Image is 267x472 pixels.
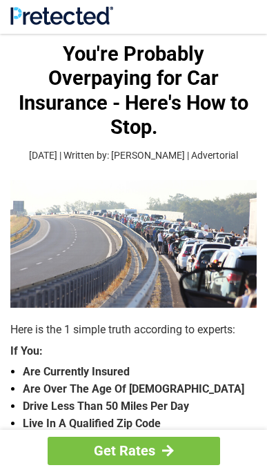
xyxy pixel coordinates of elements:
[10,346,257,357] strong: If You:
[10,14,113,28] a: Site Logo
[23,415,257,433] strong: Live In A Qualified Zip Code
[23,398,257,415] strong: Drive Less Than 50 Miles Per Day
[23,381,257,398] strong: Are Over The Age Of [DEMOGRAPHIC_DATA]
[10,322,257,339] p: Here is the 1 simple truth according to experts:
[10,42,257,140] h1: You're Probably Overpaying for Car Insurance - Here's How to Stop.
[10,148,257,164] p: [DATE] | Written by: [PERSON_NAME] | Advertorial
[10,6,113,25] img: Site Logo
[23,364,257,381] strong: Are Currently Insured
[48,437,220,465] a: Get Rates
